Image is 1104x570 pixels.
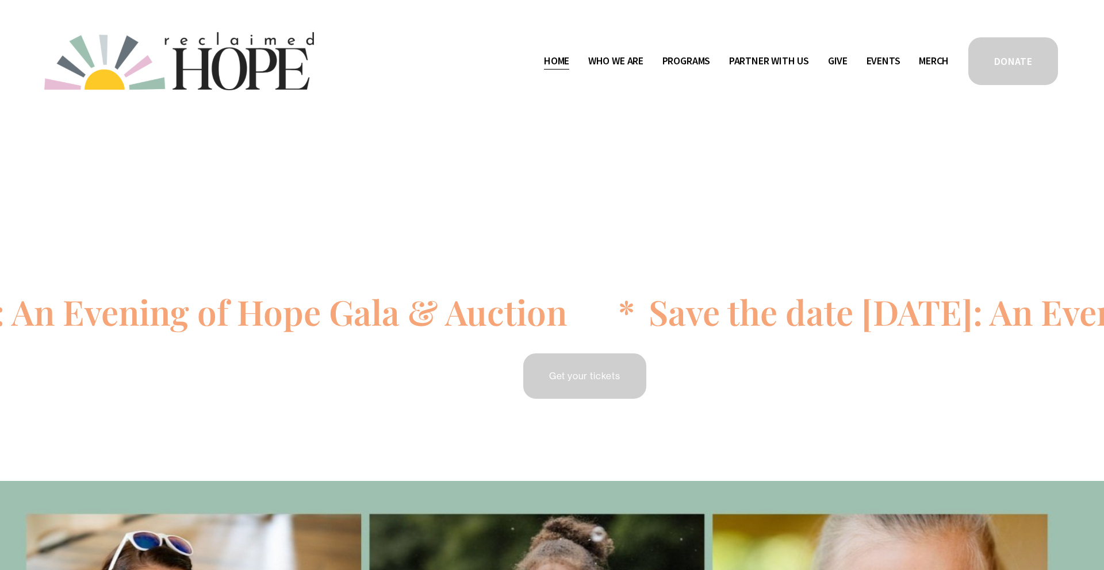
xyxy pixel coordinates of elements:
[588,53,643,70] span: Who We Are
[522,352,648,400] a: Get your tickets
[544,52,569,70] a: Home
[967,36,1060,87] a: DONATE
[44,32,314,90] img: Reclaimed Hope Initiative
[729,53,809,70] span: Partner With Us
[828,52,848,70] a: Give
[588,52,643,70] a: folder dropdown
[729,52,809,70] a: folder dropdown
[919,52,949,70] a: Merch
[662,52,711,70] a: folder dropdown
[867,52,900,70] a: Events
[662,53,711,70] span: Programs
